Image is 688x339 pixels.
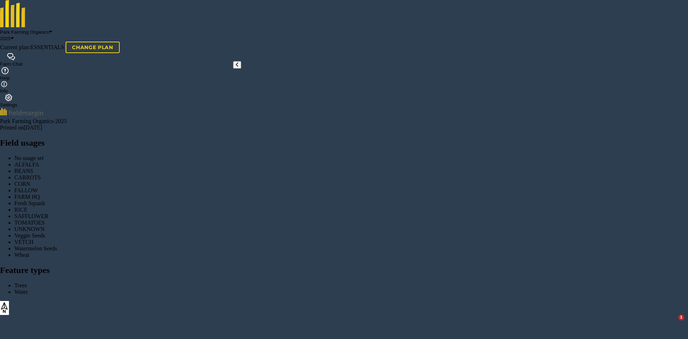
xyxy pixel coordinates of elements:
[66,42,120,53] a: Change plan
[14,232,688,239] div: Veggie Seeds
[14,181,688,187] div: CORN
[14,207,688,213] div: RICE
[14,168,688,174] div: BEANS
[14,226,688,232] div: UNKNOWN
[14,155,688,161] div: No usage set
[14,239,688,245] div: VETCH
[14,161,688,168] div: ALFALFA
[14,252,688,258] div: Wheat
[664,315,681,332] iframe: Intercom live chat
[7,53,15,60] img: Two speech bubbles overlapping with the left bubble in the forefront
[14,220,688,226] div: TOMATOES
[1,81,7,87] img: svg+xml;base64,PHN2ZyB4bWxucz0iaHR0cDovL3d3dy53My5vcmcvMjAwMC9zdmciIHdpZHRoPSIxNyIgaGVpZ2h0PSIxNy...
[14,245,688,252] div: Watermelon Seeds
[14,194,688,200] div: FARM HQ
[678,315,684,320] span: 1
[14,200,688,207] div: Fresh Squash
[1,67,9,74] img: A question mark icon
[14,174,688,181] div: CARROTS
[14,213,688,220] div: SAFFLOWER
[14,282,688,289] div: Trees
[14,289,688,295] div: Water
[14,187,688,194] div: FALLOW
[4,94,13,101] img: A cog icon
